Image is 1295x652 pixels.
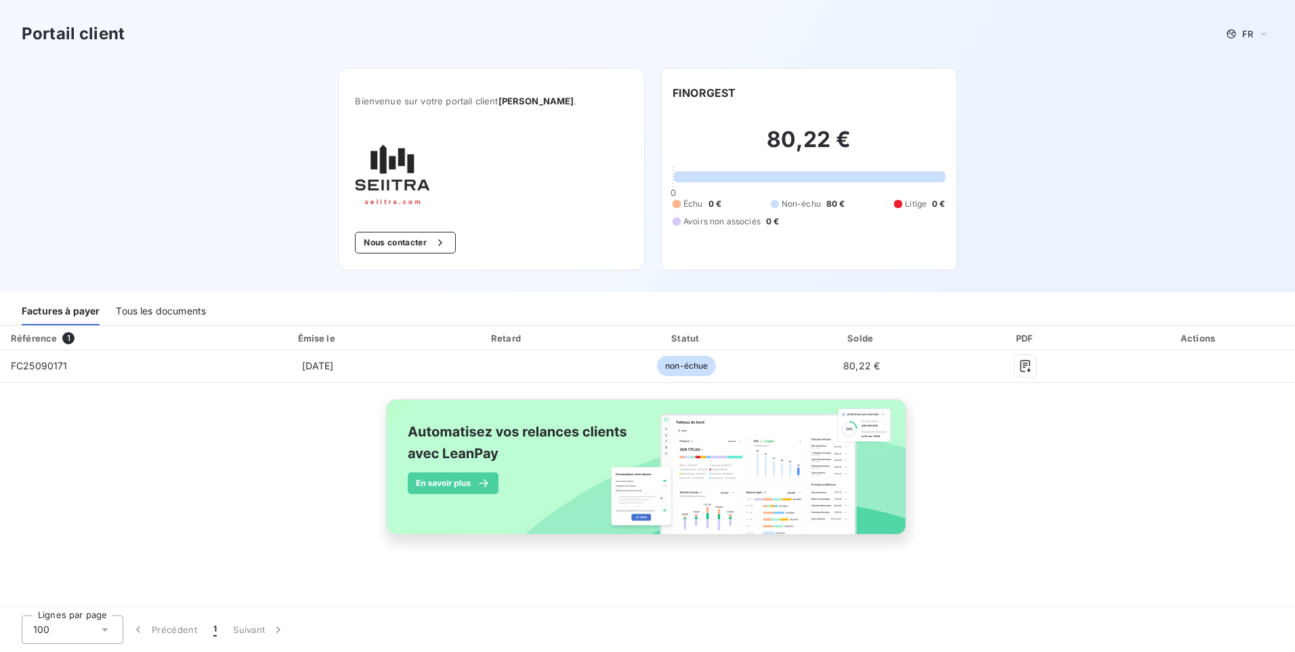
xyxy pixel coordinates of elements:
div: Référence [11,333,57,344]
span: 1 [62,332,75,344]
div: Statut [601,331,773,345]
div: Tous les documents [116,297,206,325]
button: Suivant [225,615,293,644]
h6: FINORGEST [673,85,736,101]
span: 0 € [932,198,945,210]
span: 0 [671,187,676,198]
span: [DATE] [302,360,334,371]
h2: 80,22 € [673,126,946,167]
span: Non-échu [782,198,821,210]
button: Nous contacter [355,232,455,253]
h3: Portail client [22,22,125,46]
span: 1 [213,623,217,636]
span: Échu [683,198,703,210]
div: PDF [951,331,1101,345]
img: banner [374,391,921,558]
span: Avoirs non associés [683,216,761,228]
img: Company logo [355,139,442,210]
span: 0 € [708,198,721,210]
span: FR [1242,28,1253,39]
span: Litige [905,198,927,210]
span: 80 € [826,198,845,210]
span: Bienvenue sur votre portail client . [355,96,628,106]
div: Émise le [221,331,414,345]
div: Factures à payer [22,297,100,325]
div: Retard [419,331,595,345]
span: 80,22 € [843,360,880,371]
button: 1 [205,615,225,644]
div: Solde [778,331,946,345]
span: non-échue [657,356,716,376]
span: 0 € [766,216,779,228]
div: Actions [1106,331,1292,345]
span: 100 [33,623,49,636]
span: FC25090171 [11,360,68,371]
button: Précédent [123,615,205,644]
span: [PERSON_NAME] [498,96,574,106]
